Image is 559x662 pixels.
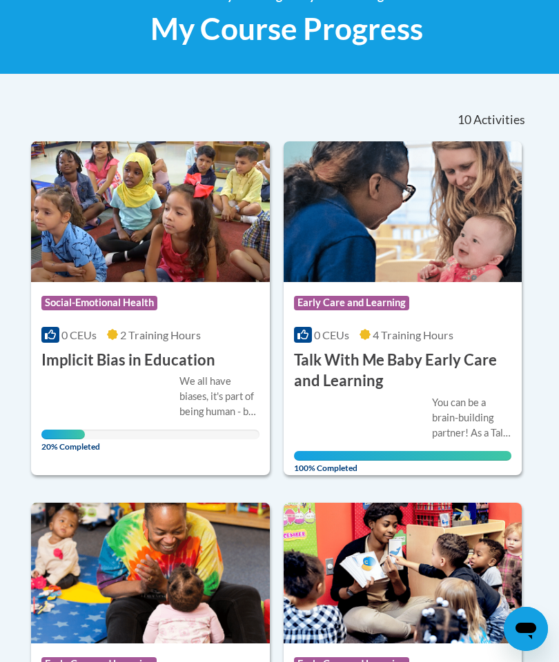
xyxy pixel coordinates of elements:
a: Course LogoEarly Care and Learning0 CEUs4 Training Hours Talk With Me Baby Early Care and Learnin... [284,141,522,474]
span: 4 Training Hours [373,328,453,341]
a: Course LogoSocial-Emotional Health0 CEUs2 Training Hours Implicit Bias in EducationWe all have bi... [31,141,270,474]
span: Early Care and Learning [294,296,409,310]
h3: Implicit Bias in Education [41,350,215,371]
span: 0 CEUs [314,328,349,341]
div: You can be a brain-building partner! As a Talk With Me Baby coach, you can empower families to co... [432,395,512,441]
span: My Course Progress [150,10,423,47]
img: Course Logo [284,141,522,282]
img: Course Logo [31,141,270,282]
div: Your progress [41,430,85,439]
img: Course Logo [284,503,522,643]
span: Activities [473,112,525,128]
span: 20% Completed [41,430,85,452]
span: 0 CEUs [61,328,97,341]
div: Your progress [294,451,512,461]
span: 100% Completed [294,451,512,473]
img: Course Logo [31,503,270,643]
span: 10 [458,112,471,128]
span: 2 Training Hours [120,328,201,341]
span: Social-Emotional Health [41,296,157,310]
h3: Talk With Me Baby Early Care and Learning [294,350,512,392]
iframe: Button to launch messaging window [504,607,548,651]
div: We all have biases, it's part of being human - but did you know that some of our biases fly under... [179,374,259,419]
